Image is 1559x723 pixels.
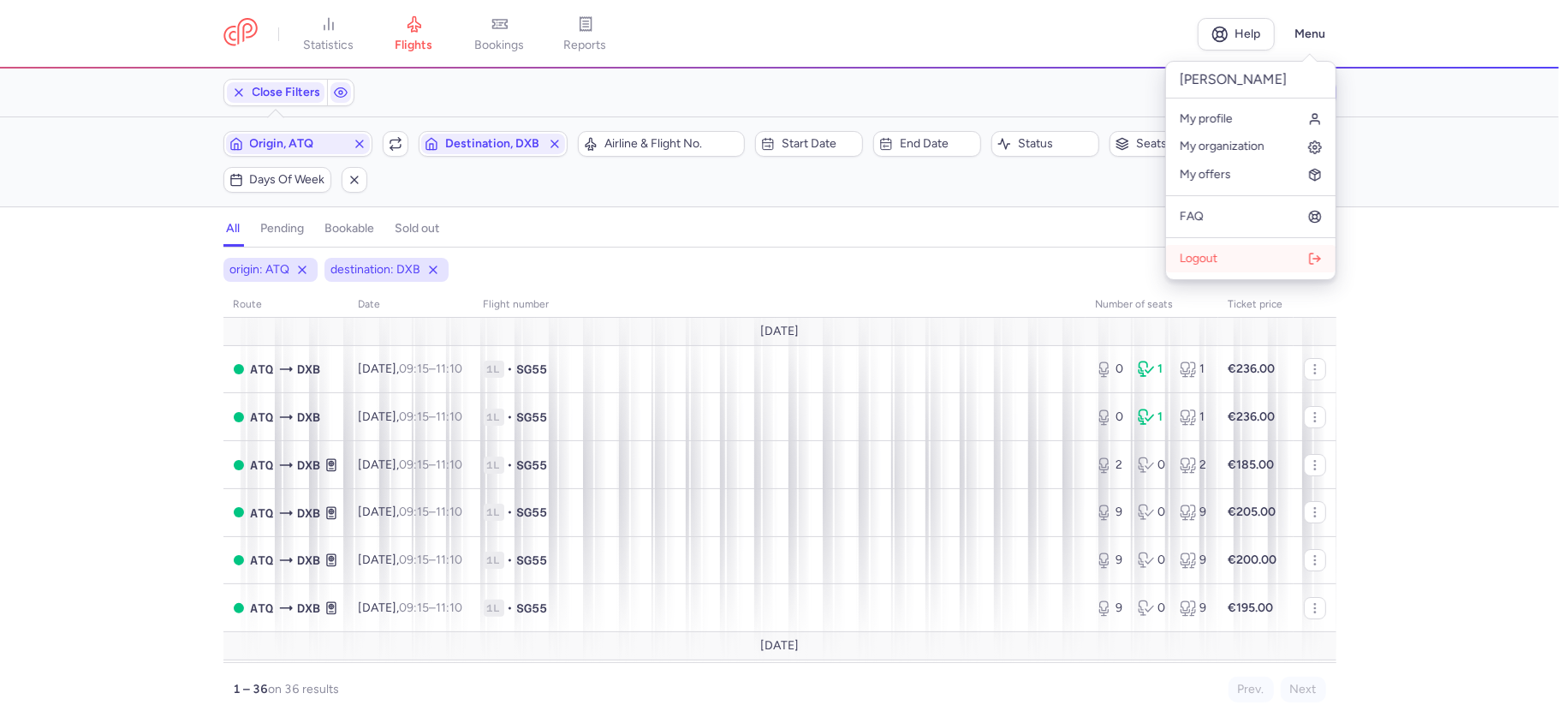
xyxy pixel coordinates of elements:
button: Days of week [223,167,331,193]
button: Logout [1166,245,1336,272]
div: 1 [1180,409,1208,426]
th: Ticket price [1218,292,1294,318]
span: on 36 results [269,682,340,696]
button: Close Filters [224,80,327,105]
span: statistics [303,38,354,53]
strong: €195.00 [1229,601,1274,615]
div: 9 [1180,600,1208,617]
span: • [508,361,514,378]
span: • [508,504,514,521]
button: Seats and bookings [1110,131,1276,157]
span: My organization [1180,140,1264,153]
time: 09:15 [400,409,430,424]
span: Dubai, Dubai, United Arab Emirates [298,408,321,427]
span: Airline & Flight No. [604,137,739,151]
span: [DATE], [359,457,463,472]
div: 0 [1138,504,1166,521]
div: 0 [1096,361,1124,378]
button: Status [991,131,1099,157]
div: 0 [1096,409,1124,426]
strong: €236.00 [1229,361,1276,376]
a: Help [1198,18,1275,51]
div: 9 [1180,552,1208,569]
span: – [400,601,463,615]
span: reports [564,38,607,53]
span: Raja Sansi International Airport, Amritsar, India [251,456,274,475]
span: 1L [484,457,504,474]
th: route [223,292,348,318]
span: [DATE], [359,361,463,376]
button: Prev. [1229,677,1274,702]
span: 1L [484,552,504,569]
span: SG55 [517,457,548,474]
span: Logout [1180,252,1217,266]
time: 09:15 [400,601,430,615]
div: 9 [1096,600,1124,617]
div: 0 [1138,552,1166,569]
a: My organization [1166,133,1336,160]
span: 1L [484,361,504,378]
span: 1L [484,600,504,617]
button: Next [1281,677,1326,702]
a: reports [543,15,628,53]
div: 0 [1138,600,1166,617]
time: 11:10 [437,553,463,567]
th: date [348,292,473,318]
a: FAQ [1166,203,1336,230]
span: Days of week [250,173,325,187]
strong: €236.00 [1229,409,1276,424]
span: Dubai, Dubai, United Arab Emirates [298,599,321,618]
time: 11:10 [437,505,463,519]
span: SG55 [517,409,548,426]
strong: 1 – 36 [234,682,269,696]
time: 11:10 [437,409,463,424]
div: 1 [1180,361,1208,378]
span: Raja Sansi International Airport, Amritsar, India [251,504,274,523]
span: OPEN [234,507,244,517]
span: Status [1018,137,1093,151]
span: SG55 [517,600,548,617]
span: Help [1235,27,1260,40]
strong: €205.00 [1229,505,1276,519]
time: 09:15 [400,457,430,472]
span: Raja Sansi International Airport, Amritsar, India [251,360,274,379]
button: Origin, ATQ [223,131,372,157]
span: – [400,505,463,519]
span: • [508,600,514,617]
button: Airline & Flight No. [578,131,745,157]
span: • [508,457,514,474]
span: OPEN [234,603,244,613]
span: OPEN [234,412,244,422]
div: 2 [1096,457,1124,474]
h4: sold out [396,221,440,236]
th: number of seats [1086,292,1218,318]
strong: €185.00 [1229,457,1275,472]
a: My profile [1166,105,1336,133]
span: [DATE], [359,553,463,567]
span: OPEN [234,460,244,470]
span: destination: DXB [331,261,421,278]
span: 1L [484,409,504,426]
button: Start date [755,131,863,157]
span: 1L [484,504,504,521]
div: 9 [1096,552,1124,569]
span: Start date [782,137,857,151]
h4: all [227,221,241,236]
span: My profile [1180,112,1233,126]
span: bookings [475,38,525,53]
span: • [508,552,514,569]
span: [DATE] [760,325,799,338]
span: Dubai, Dubai, United Arab Emirates [298,360,321,379]
time: 09:15 [400,361,430,376]
time: 09:15 [400,505,430,519]
span: SG55 [517,361,548,378]
div: 9 [1180,504,1208,521]
span: Raja Sansi International Airport, Amritsar, India [251,599,274,618]
div: 9 [1096,504,1124,521]
span: • [508,409,514,426]
span: origin: ATQ [230,261,290,278]
time: 11:10 [437,601,463,615]
time: 11:10 [437,361,463,376]
span: Origin, ATQ [250,137,346,151]
span: [DATE], [359,601,463,615]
